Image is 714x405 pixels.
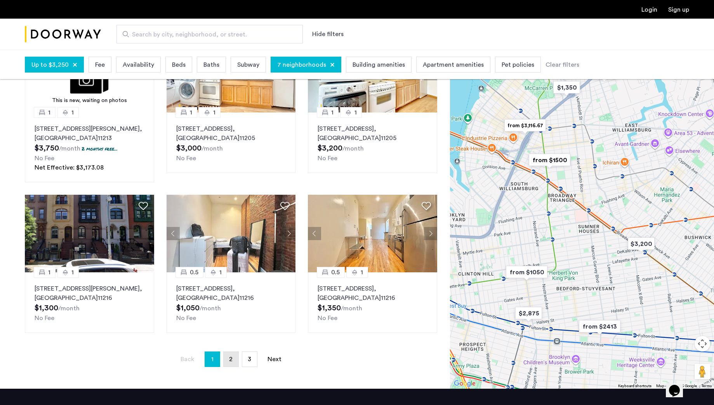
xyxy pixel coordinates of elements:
sub: /month [342,145,364,152]
a: Next [267,352,282,367]
img: Google [452,379,478,389]
div: from $2413 [573,315,627,338]
span: Apartment amenities [423,60,484,69]
img: 2012_638531128642025970.jpeg [25,195,154,272]
span: 1 [354,108,357,117]
span: Pet policies [502,60,534,69]
span: $1,350 [318,304,341,312]
span: $3,200 [318,144,342,152]
button: Previous apartment [308,227,321,240]
button: Drag Pegman onto the map to open Street View [695,364,710,379]
div: $3,200 [622,232,661,256]
span: Map data ©2025 Google [656,384,697,388]
span: 1 [48,108,50,117]
span: 1 [48,268,50,277]
button: Keyboard shortcuts [618,383,651,389]
div: $1,350 [547,76,586,99]
span: 1 [213,108,215,117]
span: 1 [71,108,74,117]
span: 7 neighborhoods [277,60,326,69]
div: from $1500 [523,148,577,172]
a: Cazamio Logo [25,20,101,49]
a: 11[STREET_ADDRESS][PERSON_NAME], [GEOGRAPHIC_DATA]112132 months free...No FeeNet Effective: $3,17... [25,112,154,182]
sub: /month [58,305,80,312]
a: 11[STREET_ADDRESS][PERSON_NAME], [GEOGRAPHIC_DATA]11216No Fee [25,272,154,333]
nav: Pagination [25,351,437,367]
div: from $3,116.67 [498,114,552,137]
span: No Fee [35,315,54,321]
span: No Fee [176,315,196,321]
span: 2 [229,356,233,362]
button: Map camera controls [695,336,710,351]
a: 0.51[STREET_ADDRESS], [GEOGRAPHIC_DATA]11216No Fee [308,272,437,333]
span: Availability [123,60,154,69]
div: $2,875 [509,301,548,325]
span: $1,050 [176,304,200,312]
img: 2016_638592645481784459.jpeg [167,195,296,272]
span: 3 [248,356,251,362]
span: 0.5 [331,268,340,277]
div: This is new, waiting on photos [29,97,150,105]
input: Apartment Search [116,25,303,43]
span: 1 [71,268,74,277]
a: 11[STREET_ADDRESS], [GEOGRAPHIC_DATA]11205No Fee [308,112,437,173]
button: Previous apartment [167,227,180,240]
span: Fee [95,60,105,69]
span: 1 [211,353,214,365]
a: 11[STREET_ADDRESS], [GEOGRAPHIC_DATA]11205No Fee [167,112,296,173]
span: 1 [361,268,363,277]
a: Terms (opens in new tab) [702,383,712,389]
span: Back [181,356,194,362]
p: [STREET_ADDRESS] 11205 [176,124,286,143]
p: [STREET_ADDRESS][PERSON_NAME] 11216 [35,284,144,303]
a: Registration [668,7,689,13]
span: Subway [237,60,259,69]
span: Net Effective: $3,173.08 [35,164,104,171]
span: 1 [219,268,222,277]
button: Next apartment [424,227,437,240]
span: No Fee [318,155,337,161]
a: 0.51[STREET_ADDRESS], [GEOGRAPHIC_DATA]11216No Fee [167,272,296,333]
span: Baths [203,60,219,69]
span: No Fee [176,155,196,161]
p: [STREET_ADDRESS] 11205 [318,124,427,143]
button: Next apartment [282,227,295,240]
span: 1 [331,108,334,117]
sub: /month [59,145,80,152]
span: Building amenities [353,60,405,69]
span: $1,300 [35,304,58,312]
span: Search by city, neighborhood, or street. [132,30,281,39]
a: Login [641,7,657,13]
p: [STREET_ADDRESS] 11216 [318,284,427,303]
sub: /month [202,145,223,152]
p: 2 months free... [82,145,118,152]
span: 0.5 [190,268,198,277]
span: No Fee [35,155,54,161]
sub: /month [200,305,221,312]
iframe: chat widget [666,374,691,397]
div: Clear filters [545,60,579,69]
a: Open this area in Google Maps (opens a new window) [452,379,478,389]
button: Show or hide filters [312,29,344,39]
img: logo [25,20,101,49]
p: [STREET_ADDRESS] 11216 [176,284,286,303]
span: $3,000 [176,144,202,152]
img: 2016_638592645481721690.jpeg [308,195,437,272]
span: 1 [190,108,192,117]
span: No Fee [318,315,337,321]
sub: /month [341,305,362,312]
span: Beds [172,60,186,69]
p: [STREET_ADDRESS][PERSON_NAME] 11213 [35,124,144,143]
div: from $1050 [500,260,554,284]
span: $3,750 [35,144,59,152]
span: Up to $3,250 [31,60,69,69]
